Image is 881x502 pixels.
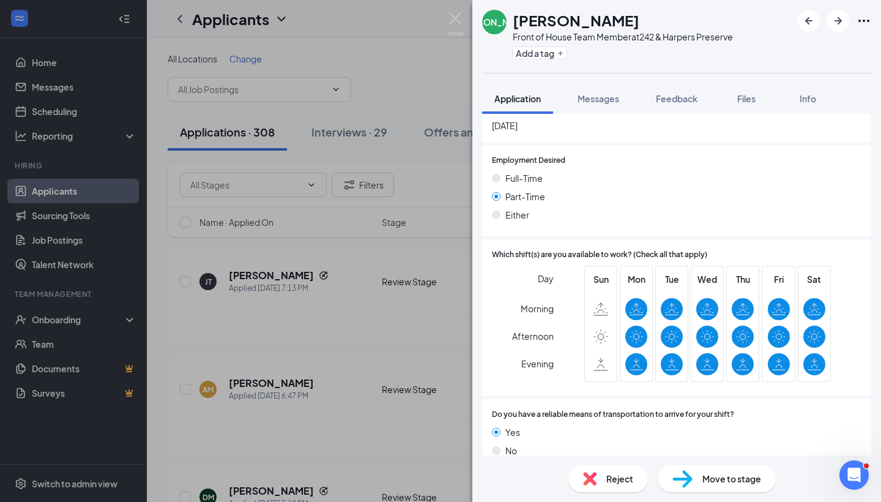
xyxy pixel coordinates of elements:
svg: Ellipses [857,13,871,28]
span: Tue [661,272,683,286]
span: [DATE] [492,119,861,132]
span: Employment Desired [492,155,565,167]
span: Sun [590,272,612,286]
span: Application [494,93,541,104]
span: Afternoon [512,325,554,347]
span: Day [538,272,554,285]
span: Which shift(s) are you available to work? (Check all that apply) [492,249,707,261]
div: [PERSON_NAME] [459,16,530,28]
span: Messages [578,93,619,104]
svg: ArrowLeftNew [801,13,816,28]
span: Do you have a reliable means of transportation to arrive for your shift? [492,409,734,421]
div: Front of House Team Member at 242 & Harpers Preserve [513,31,733,43]
svg: ArrowRight [831,13,846,28]
span: Thu [732,272,754,286]
span: Mon [625,272,647,286]
span: Part-Time [505,190,545,203]
span: Fri [768,272,790,286]
span: Either [505,208,529,222]
span: Move to stage [702,472,761,485]
svg: Plus [557,50,564,57]
button: ArrowRight [827,10,849,32]
span: Evening [521,353,554,375]
span: Info [800,93,816,104]
span: Yes [505,425,520,439]
span: Reject [606,472,633,485]
span: Feedback [656,93,697,104]
span: Wed [696,272,718,286]
span: Morning [521,298,554,320]
span: Sat [803,272,825,286]
button: PlusAdd a tag [513,47,567,59]
h1: [PERSON_NAME] [513,10,639,31]
button: ArrowLeftNew [798,10,820,32]
span: No [505,444,517,457]
iframe: Intercom live chat [839,460,869,490]
span: Full-Time [505,171,543,185]
span: Files [737,93,756,104]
